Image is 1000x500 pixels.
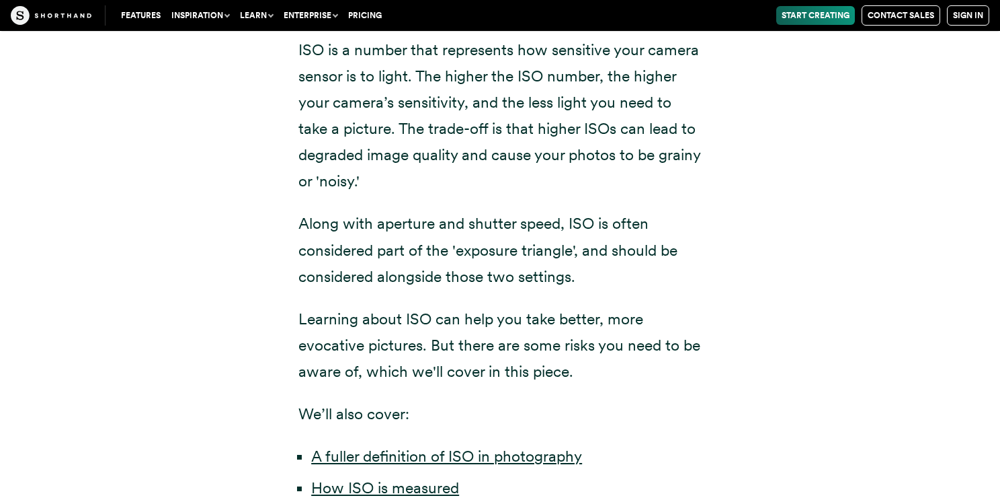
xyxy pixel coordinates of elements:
[278,6,343,25] button: Enterprise
[776,6,855,25] a: Start Creating
[166,6,235,25] button: Inspiration
[298,306,702,385] p: Learning about ISO can help you take better, more evocative pictures. But there are some risks yo...
[343,6,387,25] a: Pricing
[311,447,582,466] a: A fuller definition of ISO in photography
[947,5,989,26] a: Sign in
[298,401,702,427] p: We’ll also cover:
[311,478,459,497] a: How ISO is measured
[298,211,702,289] p: Along with aperture and shutter speed, ISO is often considered part of the 'exposure triangle', a...
[298,37,702,195] p: ISO is a number that represents how sensitive your camera sensor is to light. The higher the ISO ...
[116,6,166,25] a: Features
[11,6,91,25] img: The Craft
[235,6,278,25] button: Learn
[862,5,940,26] a: Contact Sales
